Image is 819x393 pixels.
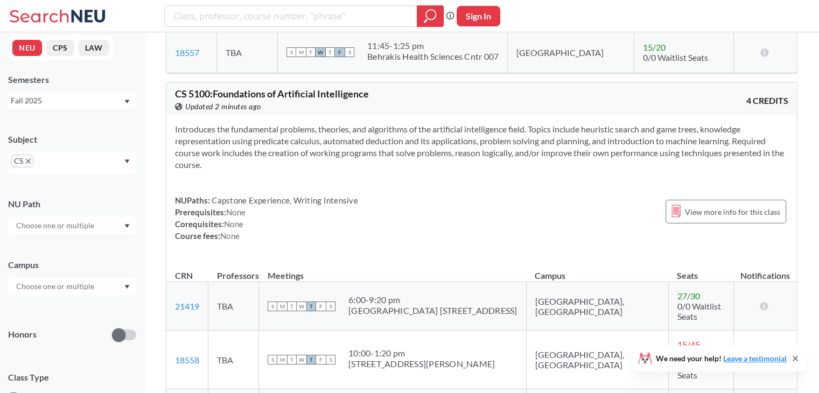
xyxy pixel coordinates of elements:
[668,259,733,282] th: Seats
[367,51,499,62] div: Behrakis Health Sciences Cntr 007
[306,47,316,57] span: T
[8,198,136,210] div: NU Path
[12,40,42,56] button: NEU
[526,331,668,389] td: [GEOGRAPHIC_DATA], [GEOGRAPHIC_DATA]
[677,291,700,301] span: 27 / 30
[348,359,495,369] div: [STREET_ADDRESS][PERSON_NAME]
[185,101,261,113] span: Updated 2 minutes ago
[643,52,708,62] span: 0/0 Waitlist Seats
[11,155,34,167] span: CSX to remove pill
[277,301,287,311] span: M
[175,47,199,58] a: 18557
[508,32,634,73] td: [GEOGRAPHIC_DATA]
[11,219,101,232] input: Choose one or multiple
[457,6,500,26] button: Sign In
[8,152,136,174] div: CSX to remove pillDropdown arrow
[348,305,517,316] div: [GEOGRAPHIC_DATA] [STREET_ADDRESS]
[8,134,136,145] div: Subject
[224,219,243,229] span: None
[173,7,409,25] input: Class, professor, course number, "phrase"
[175,270,193,282] div: CRN
[268,355,277,364] span: S
[723,354,787,363] a: Leave a testimonial
[367,40,499,51] div: 11:45 - 1:25 pm
[8,371,136,383] span: Class Type
[210,195,358,205] span: Capstone Experience, Writing Intensive
[8,328,37,341] p: Honors
[287,301,297,311] span: T
[326,301,335,311] span: S
[8,259,136,271] div: Campus
[79,40,109,56] button: LAW
[297,301,306,311] span: W
[326,355,335,364] span: S
[175,301,199,311] a: 21419
[259,259,527,282] th: Meetings
[677,339,700,349] span: 15 / 45
[8,277,136,296] div: Dropdown arrow
[11,280,101,293] input: Choose one or multiple
[220,231,240,241] span: None
[124,100,130,104] svg: Dropdown arrow
[685,205,780,219] span: View more info for this class
[287,355,297,364] span: T
[8,74,136,86] div: Semesters
[8,92,136,109] div: Fall 2025Dropdown arrow
[306,301,316,311] span: T
[226,207,246,217] span: None
[11,95,123,107] div: Fall 2025
[656,355,787,362] span: We need your help!
[335,47,345,57] span: F
[208,331,259,389] td: TBA
[175,88,369,100] span: CS 5100 : Foundations of Artificial Intelligence
[677,301,721,321] span: 0/0 Waitlist Seats
[216,32,277,73] td: TBA
[26,159,31,164] svg: X to remove pill
[643,42,666,52] span: 15 / 20
[124,159,130,164] svg: Dropdown arrow
[526,282,668,331] td: [GEOGRAPHIC_DATA], [GEOGRAPHIC_DATA]
[348,294,517,305] div: 6:00 - 9:20 pm
[208,259,259,282] th: Professors
[424,9,437,24] svg: magnifying glass
[8,216,136,235] div: Dropdown arrow
[325,47,335,57] span: T
[286,47,296,57] span: S
[208,282,259,331] td: TBA
[175,123,788,171] section: Introduces the fundamental problems, theories, and algorithms of the artificial intelligence fiel...
[175,355,199,365] a: 18558
[277,355,287,364] span: M
[124,285,130,289] svg: Dropdown arrow
[46,40,74,56] button: CPS
[316,47,325,57] span: W
[746,95,788,107] span: 4 CREDITS
[268,301,277,311] span: S
[526,259,668,282] th: Campus
[297,355,306,364] span: W
[175,194,358,242] div: NUPaths: Prerequisites: Corequisites: Course fees:
[124,224,130,228] svg: Dropdown arrow
[296,47,306,57] span: M
[345,47,354,57] span: S
[417,5,444,27] div: magnifying glass
[733,259,796,282] th: Notifications
[348,348,495,359] div: 10:00 - 1:20 pm
[316,355,326,364] span: F
[316,301,326,311] span: F
[306,355,316,364] span: T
